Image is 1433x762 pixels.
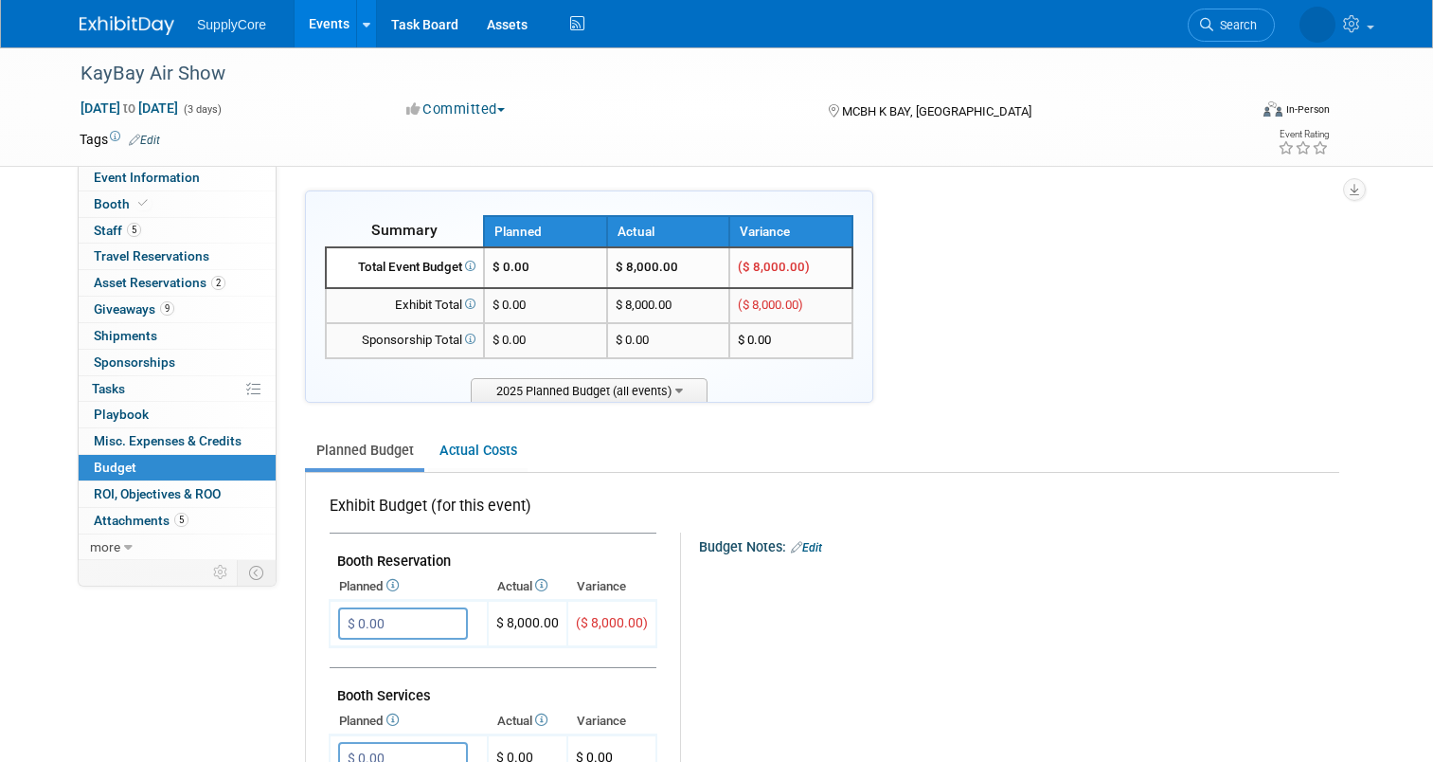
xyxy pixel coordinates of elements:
span: ($ 8,000.00) [576,615,648,630]
a: Travel Reservations [79,244,276,269]
th: Planned [330,708,488,735]
span: Sponsorships [94,354,175,370]
td: Toggle Event Tabs [238,560,277,585]
a: Giveaways9 [79,297,276,322]
a: Staff5 [79,218,276,244]
span: Budget [94,460,136,475]
th: Variance [567,708,656,735]
span: Summary [371,221,438,239]
span: $ 0.00 [493,260,529,274]
span: Booth [94,196,152,211]
img: Kaci Shickel [1299,7,1335,43]
td: Booth Reservation [330,534,656,574]
span: Playbook [94,407,149,422]
span: Staff [94,223,141,238]
div: Event Rating [1278,130,1329,139]
span: Event Information [94,170,200,185]
a: ROI, Objectives & ROO [79,481,276,507]
div: Exhibit Total [334,297,475,315]
div: In-Person [1285,102,1330,117]
span: ($ 8,000.00) [738,260,810,274]
span: 5 [127,223,141,237]
a: Planned Budget [305,433,424,468]
span: $ 8,000.00 [496,615,559,630]
span: ($ 8,000.00) [738,298,803,312]
div: Total Event Budget [334,259,475,277]
span: Shipments [94,328,157,343]
th: Variance [729,216,852,247]
th: Planned [330,573,488,600]
span: ROI, Objectives & ROO [94,486,221,501]
a: Event Information [79,165,276,190]
span: $ 0.00 [493,333,526,347]
div: KayBay Air Show [74,57,1224,91]
a: more [79,535,276,560]
a: Misc. Expenses & Credits [79,428,276,454]
span: Attachments [94,513,188,528]
a: Attachments5 [79,508,276,534]
div: Budget Notes: [699,533,1337,557]
img: Format-Inperson.png [1263,101,1282,117]
span: SupplyCore [197,17,266,32]
span: [DATE] [DATE] [80,100,179,117]
th: Actual [488,708,567,735]
a: Edit [791,541,822,554]
span: $ 0.00 [738,333,771,347]
a: Sponsorships [79,350,276,375]
a: Edit [129,134,160,147]
span: 9 [160,301,174,316]
button: Committed [400,100,512,119]
span: (3 days) [182,103,222,116]
span: 2 [211,276,225,290]
a: Booth [79,191,276,217]
i: Booth reservation complete [138,198,148,209]
td: $ 8,000.00 [607,247,730,288]
td: $ 8,000.00 [607,288,730,323]
span: Travel Reservations [94,248,209,263]
a: Shipments [79,323,276,349]
td: Tags [80,130,160,149]
a: Asset Reservations2 [79,270,276,296]
td: $ 0.00 [607,323,730,358]
a: Actual Costs [428,433,528,468]
a: Playbook [79,402,276,427]
td: Booth Services [330,668,656,709]
a: Tasks [79,376,276,402]
span: Asset Reservations [94,275,225,290]
span: Search [1213,18,1257,32]
img: ExhibitDay [80,16,174,35]
div: Event Format [1145,99,1330,127]
th: Planned [484,216,607,247]
td: Personalize Event Tab Strip [205,560,238,585]
a: Search [1188,9,1275,42]
th: Actual [607,216,730,247]
span: 5 [174,513,188,527]
span: Misc. Expenses & Credits [94,433,242,448]
th: Actual [488,573,567,600]
th: Variance [567,573,656,600]
span: Tasks [92,381,125,396]
div: Sponsorship Total [334,332,475,350]
span: MCBH K BAY, [GEOGRAPHIC_DATA] [842,104,1031,118]
span: 2025 Planned Budget (all events) [471,378,708,402]
a: Budget [79,455,276,481]
span: to [120,100,138,116]
span: more [90,539,120,554]
span: Giveaways [94,301,174,317]
span: $ 0.00 [493,298,526,312]
div: Exhibit Budget (for this event) [330,496,649,527]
